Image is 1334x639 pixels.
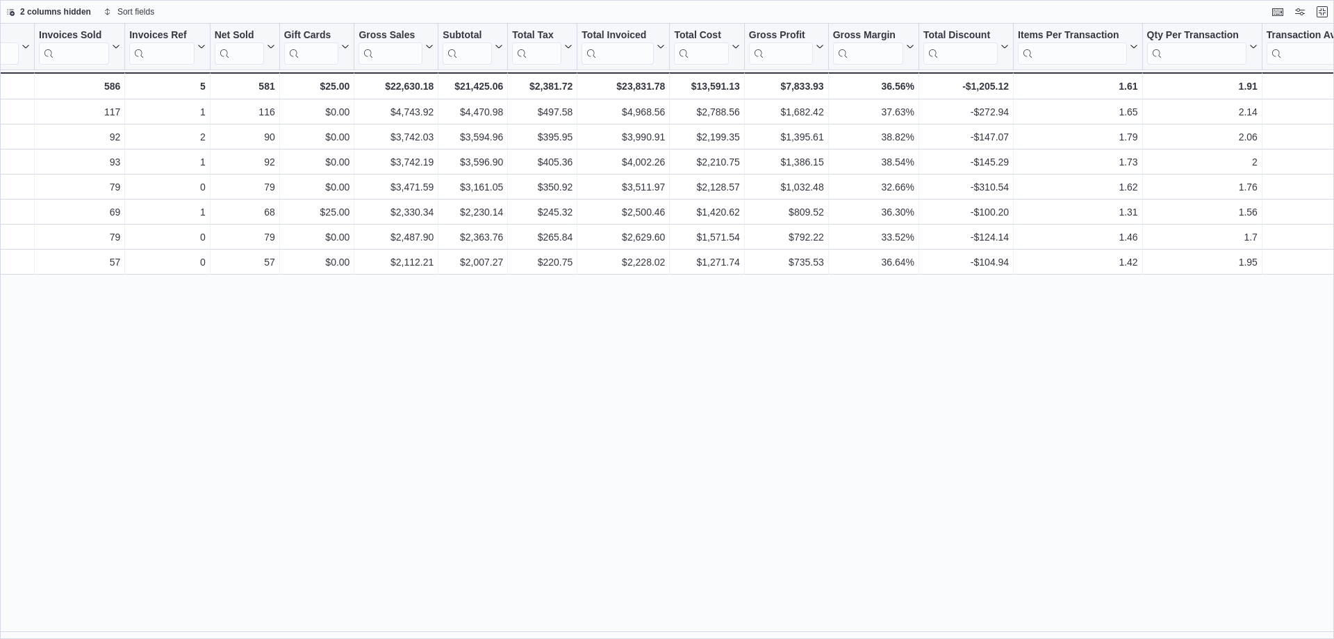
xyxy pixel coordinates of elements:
[20,6,91,17] span: 2 columns hidden
[117,6,154,17] span: Sort fields
[1147,78,1258,95] div: 1.91
[749,78,824,95] div: $7,833.93
[98,3,160,20] button: Sort fields
[1314,3,1331,20] button: Exit fullscreen
[129,78,205,95] div: 5
[359,78,434,95] div: $22,630.18
[512,78,573,95] div: $2,381.72
[674,78,739,95] div: $13,591.13
[215,78,275,95] div: 581
[1269,3,1286,20] button: Keyboard shortcuts
[443,78,503,95] div: $21,425.06
[39,78,120,95] div: 586
[284,78,350,95] div: $25.00
[1,3,97,20] button: 2 columns hidden
[582,78,665,95] div: $23,831.78
[1292,3,1308,20] button: Display options
[1018,78,1138,95] div: 1.61
[923,78,1009,95] div: -$1,205.12
[833,78,914,95] div: 36.56%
